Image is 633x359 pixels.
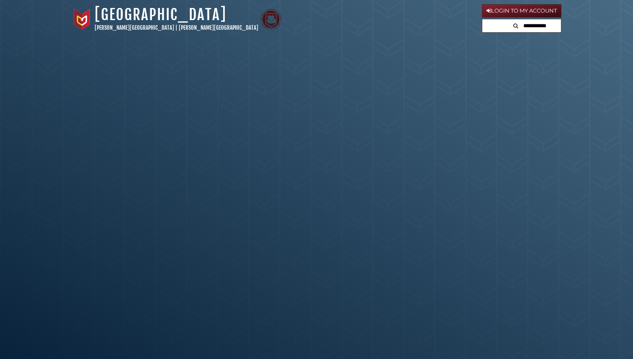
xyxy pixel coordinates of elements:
[260,9,281,30] img: Calvin Theological Seminary
[482,4,561,18] a: Login to My Account
[513,23,518,28] i: Search
[95,5,226,24] a: [GEOGRAPHIC_DATA]
[511,19,521,31] button: Search
[175,24,178,31] span: |
[72,9,93,30] img: Calvin University
[95,24,174,31] a: [PERSON_NAME][GEOGRAPHIC_DATA]
[179,24,258,31] a: [PERSON_NAME][GEOGRAPHIC_DATA]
